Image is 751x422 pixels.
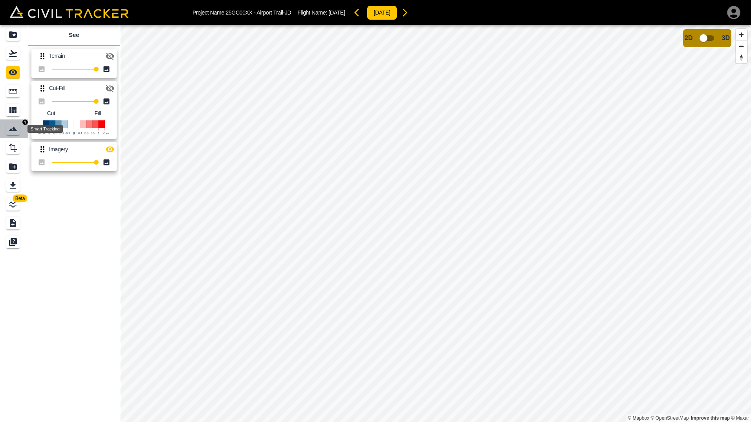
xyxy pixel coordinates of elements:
a: Map feedback [691,415,730,421]
img: Civil Tracker [9,6,128,18]
p: Project Name: 25GC00XX - Airport Trail-JD [192,9,291,16]
button: Zoom out [736,40,747,52]
div: Smart Tracking [27,125,63,133]
p: Flight Name: [297,9,345,16]
span: 2D [685,35,692,42]
button: Zoom in [736,29,747,40]
button: [DATE] [367,6,397,20]
button: Reset bearing to north [736,52,747,63]
span: 3D [722,35,730,42]
canvas: Map [120,25,751,422]
a: Maxar [731,415,749,421]
span: [DATE] [328,9,345,16]
a: Mapbox [628,415,649,421]
a: OpenStreetMap [651,415,689,421]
